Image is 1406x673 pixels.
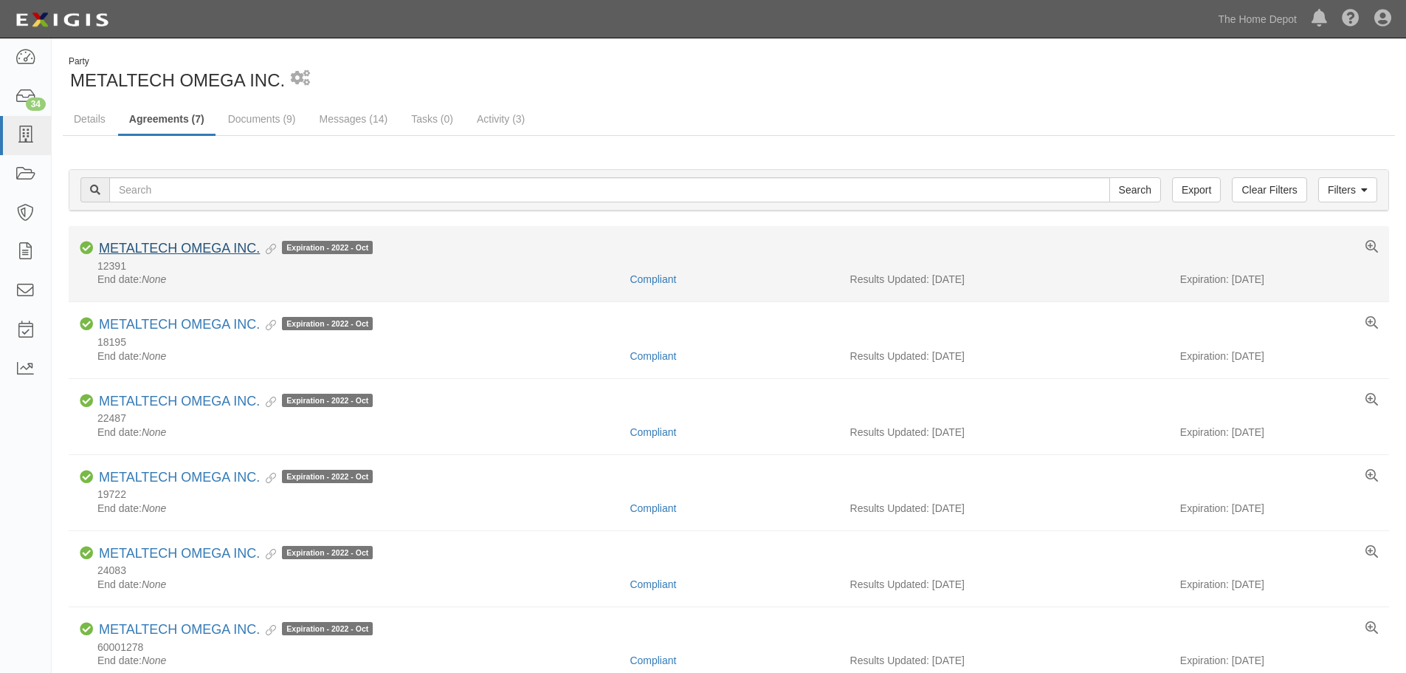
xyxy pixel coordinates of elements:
i: Evidence Linked [260,245,276,255]
a: Compliant [630,655,676,666]
span: METALTECH OMEGA INC. [70,70,285,90]
span: Expiration - 2022 - Oct [282,470,373,483]
a: View results summary [1365,241,1378,254]
div: Expiration: [DATE] [1180,349,1378,363]
i: Evidence Linked [260,321,276,331]
div: Results Updated: [DATE] [850,577,1158,592]
a: Clear Filters [1232,177,1306,202]
div: Party [69,55,285,68]
i: 1 scheduled workflow [291,71,310,86]
a: View results summary [1365,470,1378,483]
span: Expiration - 2022 - Oct [282,241,373,254]
i: Compliant [80,623,93,636]
div: End date: [80,501,618,516]
a: METALTECH OMEGA INC. [99,546,260,561]
a: Documents (9) [217,104,307,134]
div: METALTECH OMEGA INC. [99,317,373,333]
a: METALTECH OMEGA INC. [99,470,260,485]
a: The Home Depot [1210,4,1304,34]
a: Filters [1318,177,1377,202]
input: Search [109,177,1110,202]
div: End date: [80,425,618,440]
a: METALTECH OMEGA INC. [99,317,260,332]
i: Compliant [80,318,93,331]
div: End date: [80,577,618,592]
div: METALTECH OMEGA INC. [99,241,373,257]
em: None [142,426,166,438]
span: Expiration - 2022 - Oct [282,546,373,559]
div: Expiration: [DATE] [1180,272,1378,287]
i: Compliant [80,547,93,560]
a: METALTECH OMEGA INC. [99,622,260,637]
a: View results summary [1365,546,1378,559]
a: Compliant [630,273,676,285]
div: 19722 [80,488,1378,501]
div: Expiration: [DATE] [1180,501,1378,516]
a: View results summary [1365,317,1378,330]
a: Compliant [630,350,676,362]
div: End date: [80,653,618,668]
div: 22487 [80,412,1378,425]
i: Compliant [80,471,93,484]
div: METALTECH OMEGA INC. [63,55,718,93]
a: Agreements (7) [118,104,216,136]
a: View results summary [1365,394,1378,407]
a: METALTECH OMEGA INC. [99,394,260,409]
div: 18195 [80,336,1378,349]
i: Evidence Linked [260,474,276,484]
div: Results Updated: [DATE] [850,349,1158,363]
div: Results Updated: [DATE] [850,425,1158,440]
img: logo-5460c22ac91f19d4615b14bd174203de0afe785f0fc80cf4dbbc73dc1793850b.png [11,7,113,33]
div: Expiration: [DATE] [1180,425,1378,440]
span: Expiration - 2022 - Oct [282,622,373,635]
a: Details [63,104,117,134]
div: Expiration: [DATE] [1180,653,1378,668]
i: Compliant [80,242,93,255]
input: Search [1109,177,1161,202]
div: Expiration: [DATE] [1180,577,1378,592]
div: 24083 [80,564,1378,577]
i: Evidence Linked [260,397,276,408]
div: Results Updated: [DATE] [850,653,1158,668]
i: Help Center - Complianz [1342,10,1360,28]
a: Tasks (0) [400,104,464,134]
div: 34 [26,98,46,111]
em: None [142,273,166,285]
i: Evidence Linked [260,626,276,636]
div: METALTECH OMEGA INC. [99,622,373,638]
div: METALTECH OMEGA INC. [99,394,373,410]
div: 12391 [80,260,1378,273]
div: Results Updated: [DATE] [850,272,1158,287]
a: Compliant [630,426,676,438]
a: View results summary [1365,622,1378,635]
em: None [142,578,166,590]
em: None [142,655,166,666]
i: Evidence Linked [260,550,276,560]
div: End date: [80,349,618,363]
div: 60001278 [80,641,1378,654]
span: Expiration - 2022 - Oct [282,394,373,407]
div: End date: [80,272,618,287]
a: Compliant [630,502,676,514]
div: METALTECH OMEGA INC. [99,470,373,486]
div: METALTECH OMEGA INC. [99,546,373,562]
a: Compliant [630,578,676,590]
span: Expiration - 2022 - Oct [282,317,373,330]
div: Results Updated: [DATE] [850,501,1158,516]
a: METALTECH OMEGA INC. [99,241,260,256]
em: None [142,350,166,362]
a: Activity (3) [466,104,536,134]
i: Compliant [80,394,93,408]
a: Messages (14) [309,104,399,134]
a: Export [1172,177,1221,202]
em: None [142,502,166,514]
